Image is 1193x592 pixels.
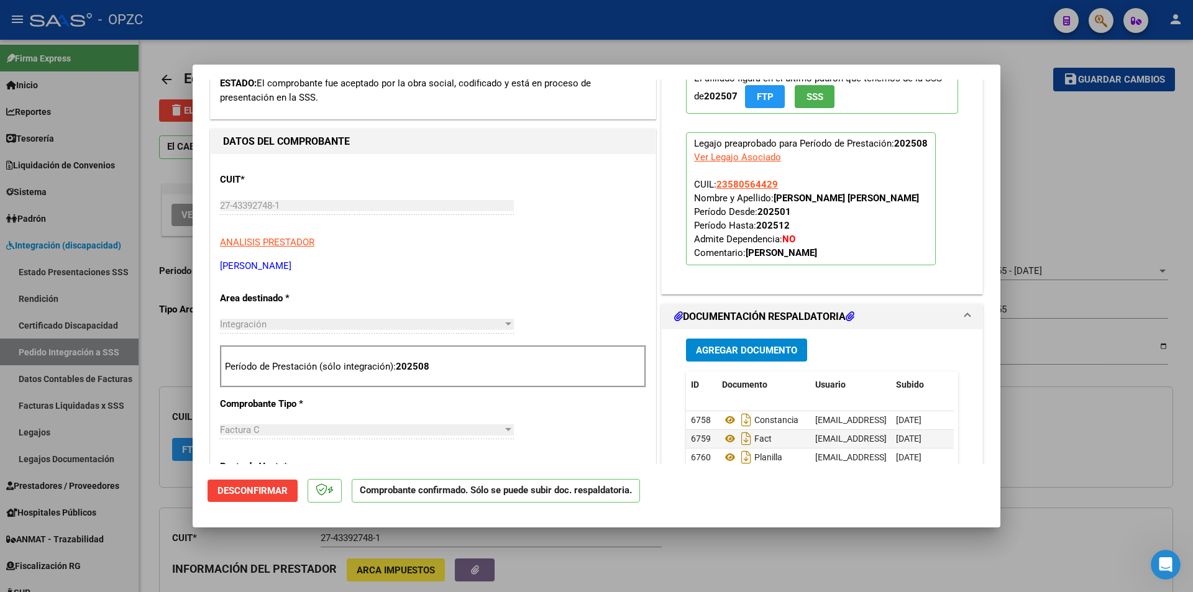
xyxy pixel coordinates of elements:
h1: DOCUMENTACIÓN RESPALDATORIA [674,309,854,324]
strong: 202508 [396,361,429,372]
p: CUIT [220,173,348,187]
div: DOCUMENTACIÓN RESPALDATORIA [662,329,982,587]
span: El comprobante fue aceptado por la obra social, codificado y está en proceso de presentación en l... [220,78,591,103]
span: Agregar Documento [696,345,797,356]
span: 6760 [691,452,711,462]
button: Agregar Documento [686,339,807,362]
span: [DATE] [896,434,921,444]
strong: DATOS DEL COMPROBANTE [223,135,350,147]
span: FTP [757,91,774,102]
i: Descargar documento [738,447,754,467]
p: Comprobante confirmado. Sólo se puede subir doc. respaldatoria. [352,479,640,503]
span: Desconfirmar [217,485,288,496]
span: Comentario: [694,247,817,258]
span: 6759 [691,434,711,444]
button: Desconfirmar [208,480,298,502]
p: Punto de Venta [220,460,348,474]
span: CUIL: Nombre y Apellido: Período Desde: Período Hasta: Admite Dependencia: [694,179,919,258]
div: PREAPROBACIÓN PARA INTEGRACION [662,48,982,294]
span: [DATE] [896,452,921,462]
strong: 202507 [704,91,738,102]
button: SSS [795,85,834,108]
strong: 202508 [894,138,928,149]
datatable-header-cell: Acción [953,371,1015,398]
span: Integración [220,319,267,330]
strong: [PERSON_NAME] [PERSON_NAME] [774,193,919,204]
span: Fact [722,434,772,444]
span: Planilla [722,452,782,462]
p: Area destinado * [220,291,348,306]
datatable-header-cell: Documento [717,371,810,398]
p: Comprobante Tipo * [220,397,348,411]
span: [EMAIL_ADDRESS][DOMAIN_NAME] - [PERSON_NAME] [815,434,1026,444]
span: Constancia [722,415,798,425]
p: El afiliado figura en el ultimo padrón que tenemos de la SSS de [686,67,958,114]
span: [EMAIL_ADDRESS][DOMAIN_NAME] - [PERSON_NAME] [815,415,1026,425]
strong: [PERSON_NAME] [746,247,817,258]
datatable-header-cell: ID [686,371,717,398]
button: FTP [745,85,785,108]
span: ANALISIS PRESTADOR [220,237,314,248]
span: [DATE] [896,415,921,425]
span: Subido [896,380,924,389]
strong: 202512 [756,220,790,231]
span: ESTADO: [220,78,257,89]
span: Usuario [815,380,846,389]
span: 23580564429 [716,179,778,190]
i: Descargar documento [738,429,754,449]
div: Ver Legajo Asociado [694,150,781,164]
strong: 202501 [757,206,791,217]
p: Legajo preaprobado para Período de Prestación: [686,132,936,265]
datatable-header-cell: Subido [891,371,953,398]
datatable-header-cell: Usuario [810,371,891,398]
span: 6758 [691,415,711,425]
span: Documento [722,380,767,389]
iframe: Intercom live chat [1151,550,1181,580]
i: Descargar documento [738,410,754,430]
span: Factura C [220,424,260,435]
strong: NO [782,234,795,245]
span: [EMAIL_ADDRESS][DOMAIN_NAME] - [PERSON_NAME] [815,452,1026,462]
span: SSS [807,91,823,102]
span: ID [691,380,699,389]
p: Período de Prestación (sólo integración): [225,360,641,374]
mat-expansion-panel-header: DOCUMENTACIÓN RESPALDATORIA [662,304,982,329]
p: [PERSON_NAME] [220,259,646,273]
